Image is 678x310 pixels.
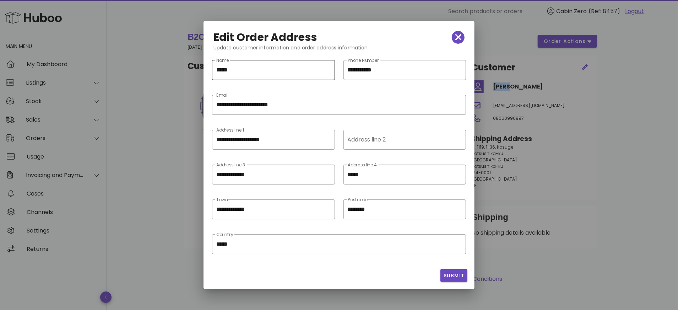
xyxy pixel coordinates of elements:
div: Update customer information and order address information [208,44,471,57]
label: Postcode [348,197,368,203]
label: Address line 3 [216,162,245,168]
label: Address line 4 [348,162,377,168]
label: Phone Number [348,58,379,63]
button: Submit [440,269,468,282]
label: Name [216,58,229,63]
label: Email [216,93,228,98]
label: Country [216,232,233,237]
span: Submit [443,272,465,279]
h2: Edit Order Address [213,32,318,43]
label: Address line 1 [216,128,244,133]
label: Town [216,197,228,203]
